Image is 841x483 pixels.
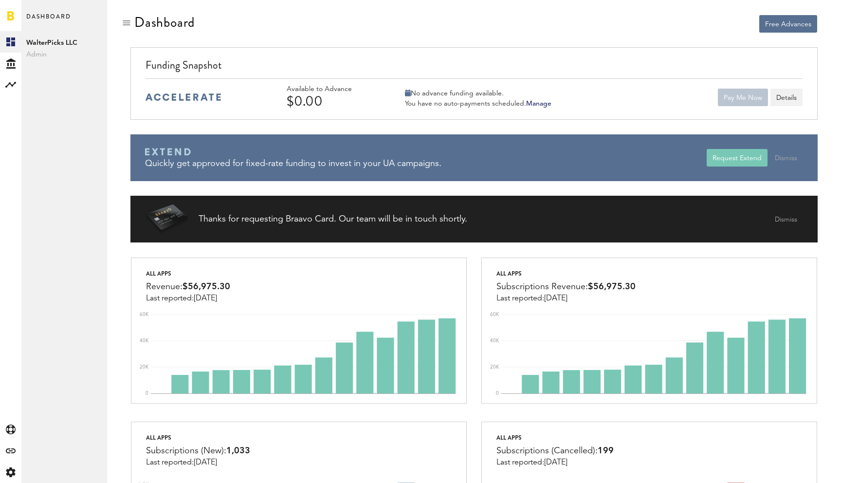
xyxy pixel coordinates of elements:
[194,459,217,466] span: [DATE]
[544,295,567,302] span: [DATE]
[598,446,614,455] span: 199
[496,279,636,294] div: Subscriptions Revenue:
[134,15,195,30] div: Dashboard
[405,89,551,98] div: No advance funding available.
[26,49,102,60] span: Admin
[496,444,614,458] div: Subscriptions (Cancelled):
[146,294,230,303] div: Last reported:
[769,210,803,228] button: Dismiss
[146,57,802,78] div: Funding Snapshot
[146,268,230,279] div: All apps
[405,99,551,108] div: You have no auto-payments scheduled.
[146,279,230,294] div: Revenue:
[194,295,217,302] span: [DATE]
[146,458,250,467] div: Last reported:
[588,282,636,291] span: $56,975.30
[145,158,706,170] div: Quickly get approved for fixed-rate funding to invest in your UA campaigns.
[146,391,148,396] text: 0
[718,89,768,106] button: Pay Me Now
[199,213,467,225] div: Thanks for requesting Braavo Card. Our team will be in touch shortly.
[496,268,636,279] div: All apps
[707,149,768,167] button: Request Extend
[146,444,250,458] div: Subscriptions (New):
[26,11,71,31] span: Dashboard
[226,446,250,455] span: 1,033
[759,15,817,33] button: Free Advances
[490,312,499,317] text: 60K
[140,312,149,317] text: 60K
[496,294,636,303] div: Last reported:
[287,93,379,109] div: $0.00
[526,100,551,107] a: Manage
[490,338,499,343] text: 40K
[146,93,221,101] img: accelerate-medium-blue-logo.svg
[496,391,499,396] text: 0
[146,432,250,444] div: All apps
[140,338,149,343] text: 40K
[145,148,191,156] img: Braavo Extend
[496,432,614,444] div: All apps
[490,365,499,370] text: 20K
[145,204,189,234] img: Braavo Card
[770,89,803,106] button: Details
[769,149,803,167] button: Dismiss
[26,37,102,49] span: WalterPicks LLC
[183,282,230,291] span: $56,975.30
[287,85,379,93] div: Available to Advance
[544,459,567,466] span: [DATE]
[496,458,614,467] div: Last reported:
[140,365,149,370] text: 20K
